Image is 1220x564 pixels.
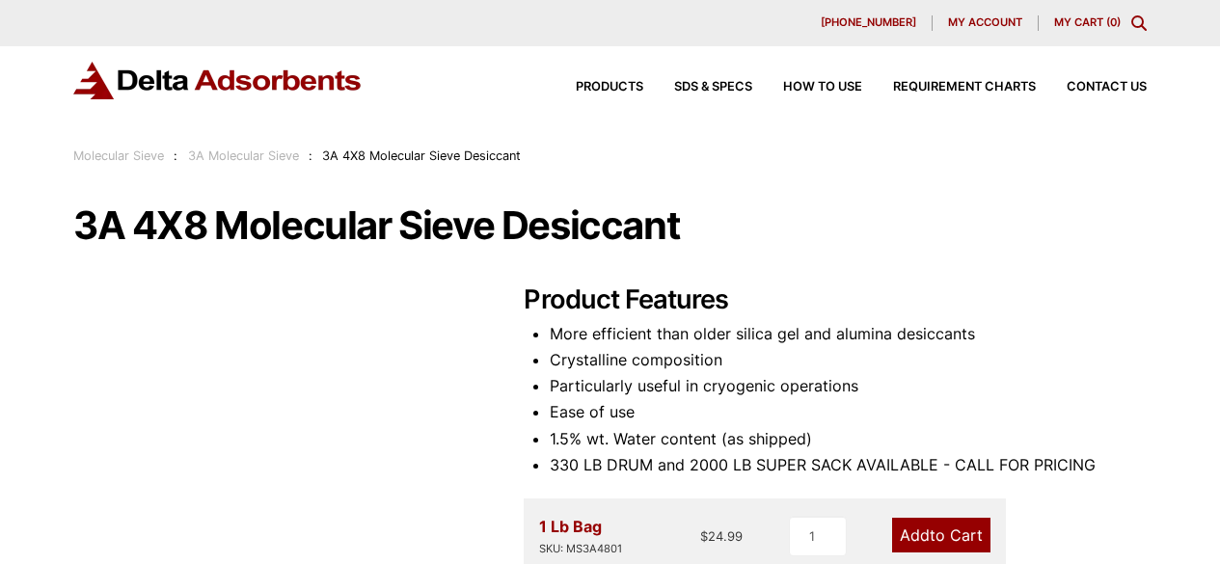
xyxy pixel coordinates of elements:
[805,15,933,31] a: [PHONE_NUMBER]
[524,284,1147,316] h2: Product Features
[1131,15,1147,31] div: Toggle Modal Content
[674,81,752,94] span: SDS & SPECS
[893,81,1036,94] span: Requirement Charts
[783,81,862,94] span: How to Use
[309,148,312,163] span: :
[73,205,1147,246] h1: 3A 4X8 Molecular Sieve Desiccant
[550,452,1147,478] li: 330 LB DRUM and 2000 LB SUPER SACK AVAILABLE - CALL FOR PRICING
[322,148,521,163] span: 3A 4X8 Molecular Sieve Desiccant
[892,518,990,552] a: Add to Cart
[948,17,1022,28] span: My account
[1054,15,1121,29] a: My Cart (0)
[862,81,1036,94] a: Requirement Charts
[550,373,1147,399] li: Particularly useful in cryogenic operations
[700,528,708,544] span: $
[550,347,1147,373] li: Crystalline composition
[821,17,916,28] span: [PHONE_NUMBER]
[933,15,1039,31] a: My account
[550,399,1147,425] li: Ease of use
[1110,15,1117,29] span: 0
[643,81,752,94] a: SDS & SPECS
[700,528,743,544] bdi: 24.99
[752,81,862,94] a: How to Use
[188,148,299,163] a: 3A Molecular Sieve
[539,514,622,558] div: 1 Lb Bag
[539,540,622,558] div: SKU: MS3A4801
[73,148,164,163] a: Molecular Sieve
[73,62,363,99] img: Delta Adsorbents
[1067,81,1147,94] span: Contact Us
[545,81,643,94] a: Products
[174,148,177,163] span: :
[550,426,1147,452] li: 1.5% wt. Water content (as shipped)
[1036,81,1147,94] a: Contact Us
[550,321,1147,347] li: More efficient than older silica gel and alumina desiccants
[576,81,643,94] span: Products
